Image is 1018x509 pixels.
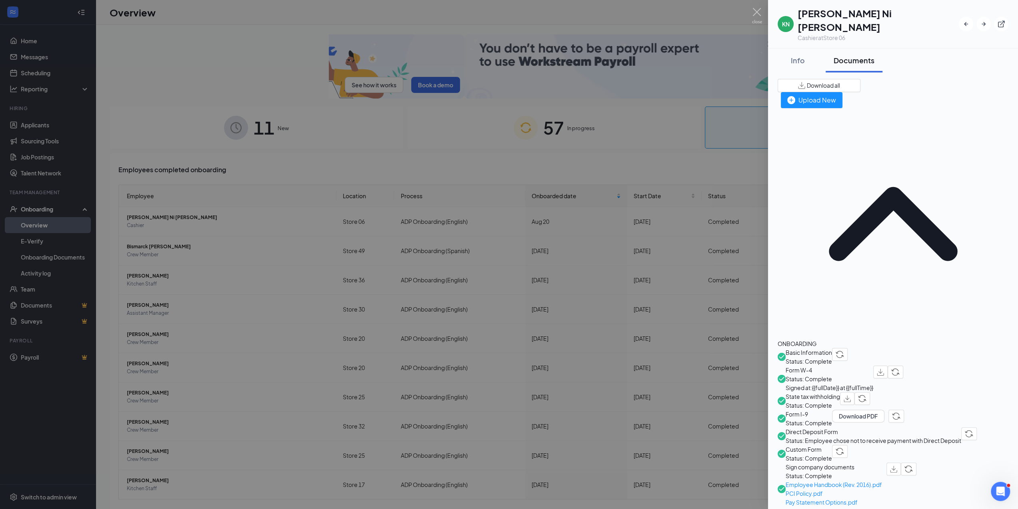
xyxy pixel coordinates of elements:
[787,95,836,105] div: Upload New
[786,55,810,65] div: Info
[786,498,886,507] a: Pay Statement Options.pdf
[778,108,1008,339] svg: ChevronUp
[786,445,832,454] span: Custom Form
[786,401,840,410] span: Status: Complete
[786,463,886,471] span: Sign company documents
[786,383,873,392] span: Signed at: {{fullDate}} at {{fullTime}}
[962,20,970,28] svg: ArrowLeftNew
[959,17,973,31] button: ArrowLeftNew
[782,20,790,28] div: KN
[786,471,886,480] span: Status: Complete
[980,20,988,28] svg: ArrowRight
[994,17,1008,31] button: ExternalLink
[781,92,842,108] button: Upload New
[991,482,1010,501] iframe: Intercom live chat
[832,410,884,422] button: Download PDF
[786,348,832,357] span: Basic Information
[786,374,873,383] span: Status: Complete
[807,81,840,90] span: Download all
[786,410,832,418] span: Form I-9
[786,357,832,366] span: Status: Complete
[834,55,874,65] div: Documents
[786,436,961,445] span: Status: Employee chose not to receive payment with Direct Deposit
[786,418,832,427] span: Status: Complete
[786,392,840,401] span: State tax withholding
[798,34,959,42] div: Cashier at Store 06
[786,427,961,436] span: Direct Deposit Form
[798,6,959,34] h1: [PERSON_NAME] Ni [PERSON_NAME]
[778,339,1008,348] div: ONBOARDING
[786,454,832,463] span: Status: Complete
[786,366,873,374] span: Form W-4
[786,480,886,489] a: Employee Handbook (Rev. 2016).pdf
[997,20,1005,28] svg: ExternalLink
[778,79,860,92] button: Download all
[786,489,886,498] a: PCI Policy.pdf
[976,17,991,31] button: ArrowRight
